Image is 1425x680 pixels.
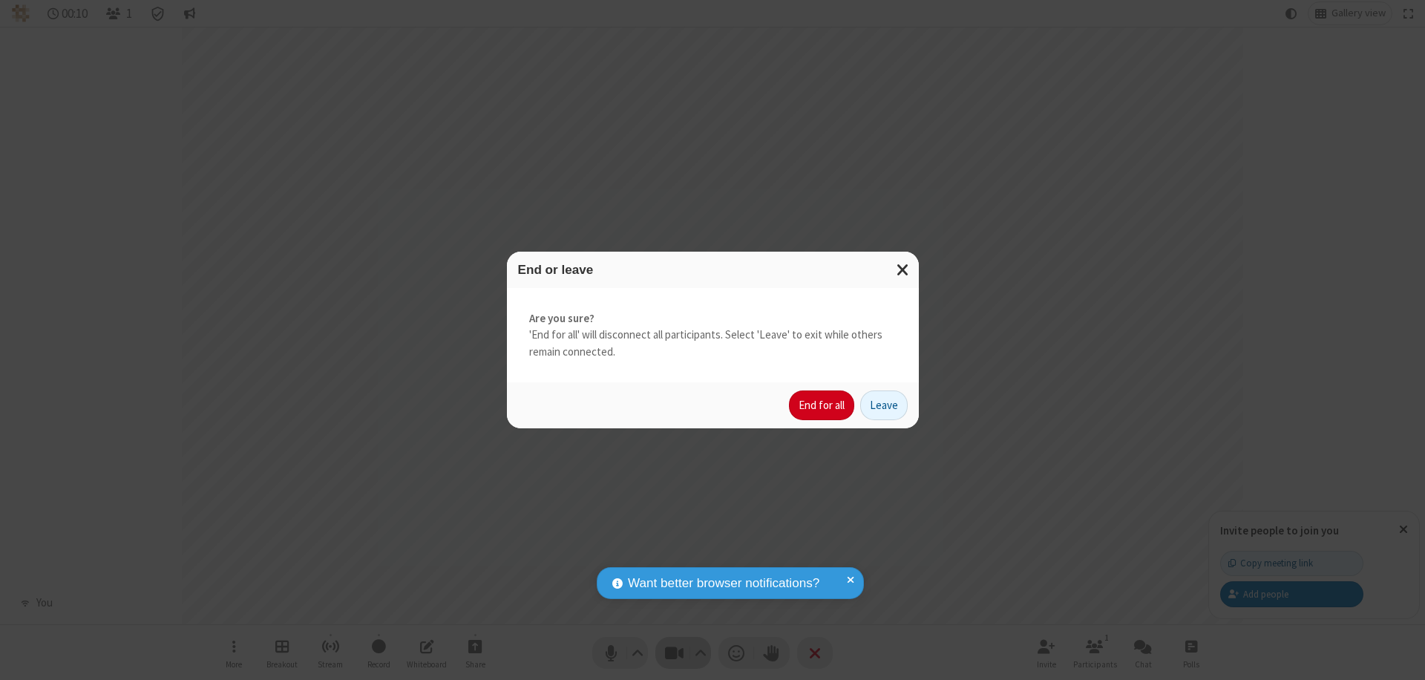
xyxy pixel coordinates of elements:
button: End for all [789,390,854,420]
button: Close modal [888,252,919,288]
h3: End or leave [518,263,908,277]
strong: Are you sure? [529,310,897,327]
div: 'End for all' will disconnect all participants. Select 'Leave' to exit while others remain connec... [507,288,919,383]
span: Want better browser notifications? [628,574,819,593]
button: Leave [860,390,908,420]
